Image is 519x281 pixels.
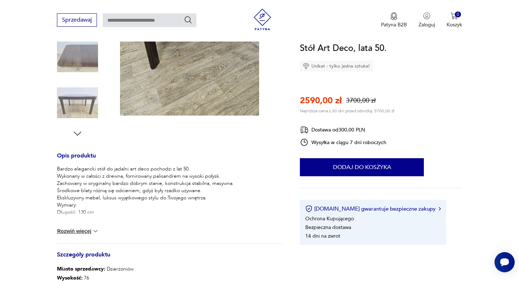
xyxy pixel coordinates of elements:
img: Ikona strzałki w prawo [439,207,441,211]
li: Ochrona Kupującego [305,215,354,222]
li: Bezpieczna dostawa [305,224,351,231]
h1: Stół Art Deco, lata 50. [300,42,387,55]
button: Rozwiń więcej [57,228,99,235]
button: Sprzedawaj [57,13,97,27]
img: Ikona medalu [390,12,398,20]
b: Miasto sprzedawcy : [57,265,105,272]
img: Ikona diamentu [303,63,309,69]
img: chevron down [92,228,99,235]
p: Najniższa cena z 30 dni przed obniżką: 3700,00 zł [300,108,394,114]
p: 2590,00 zł [300,95,342,107]
div: Wysyłka w ciągu 7 dni roboczych [300,138,386,147]
img: Ikona koszyka [451,12,458,20]
img: Ikona certyfikatu [305,205,312,212]
button: [DOMAIN_NAME] gwarantuje bezpieczne zakupy [305,205,440,212]
p: Bardzo elegancki stół do jadalni art deco pochodzi z lat 50. Wykonany w całości z drewna, forniro... [57,165,234,245]
button: Zaloguj [418,12,435,28]
li: 14 dni na zwrot [305,233,340,239]
p: 3700,00 zł [346,96,376,105]
img: Patyna - sklep z meblami i dekoracjami vintage [252,9,273,30]
p: Zaloguj [418,21,435,28]
p: Patyna B2B [381,21,407,28]
img: Zdjęcie produktu Stół Art Deco, lata 50. [57,36,98,77]
a: Ikona medaluPatyna B2B [381,12,407,28]
div: Unikat - tylko jedna sztuka! [300,61,373,72]
p: Koszyk [447,21,462,28]
h3: Szczegóły produktu [57,252,283,264]
a: Sprzedawaj [57,18,97,23]
h3: Opis produktu [57,154,283,165]
p: Dzierżoniów [57,264,134,273]
button: Dodaj do koszyka [300,158,424,176]
button: Szukaj [184,16,192,24]
button: Patyna B2B [381,12,407,28]
div: 0 [455,12,461,18]
button: 0Koszyk [447,12,462,28]
img: Ikona dostawy [300,125,309,134]
img: Ikonka użytkownika [423,12,430,20]
img: Zdjęcie produktu Stół Art Deco, lata 50. [57,82,98,124]
div: Dostawa od 300,00 PLN [300,125,386,134]
iframe: Smartsupp widget button [494,252,515,272]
